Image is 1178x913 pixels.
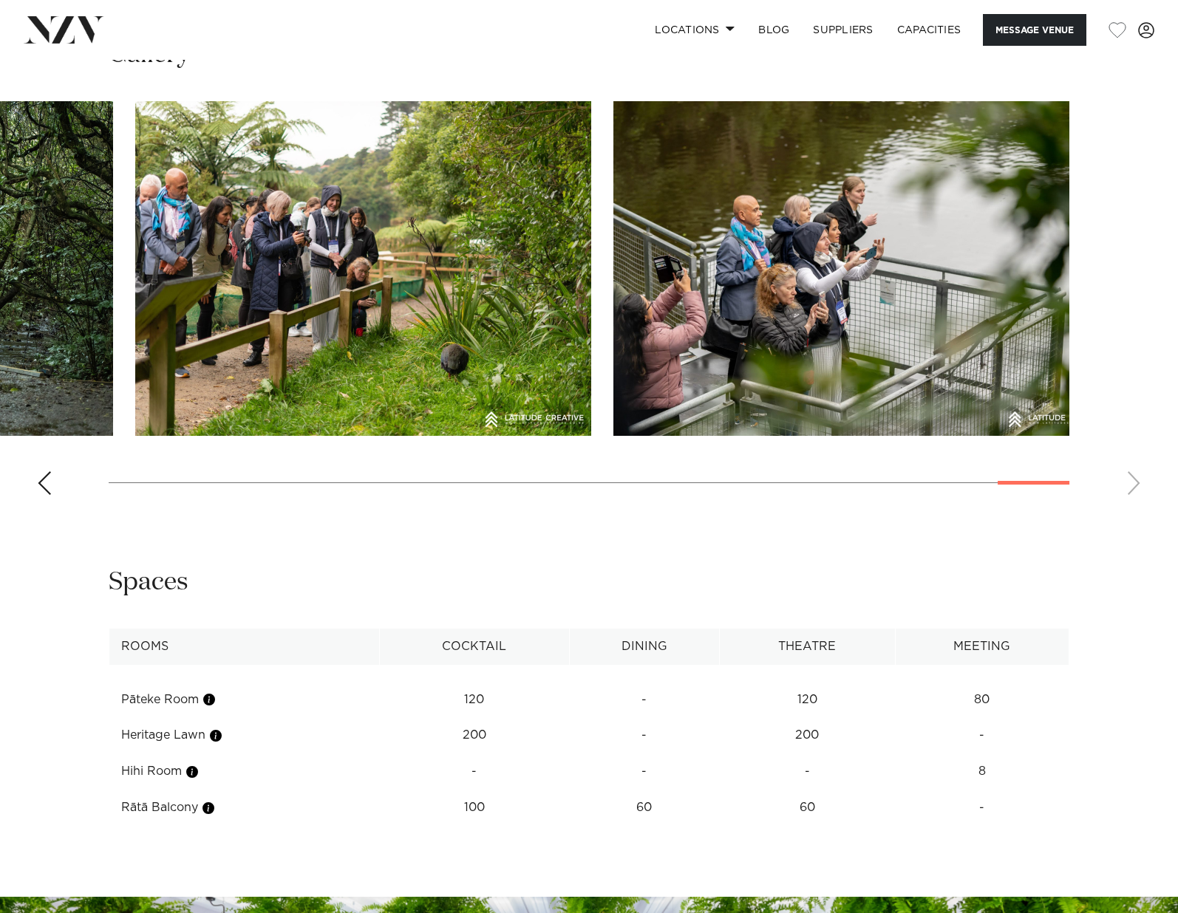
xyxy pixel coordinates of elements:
td: - [569,717,719,753]
swiper-slide: 27 / 27 [613,101,1069,436]
td: Rātā Balcony [109,790,380,826]
a: BLOG [746,14,801,46]
th: Dining [569,629,719,665]
td: - [720,753,896,790]
a: SUPPLIERS [801,14,885,46]
td: 200 [379,717,569,753]
img: tourists exploring Zealandia [135,101,591,436]
th: Cocktail [379,629,569,665]
td: 80 [895,682,1069,718]
a: Locations [643,14,746,46]
h2: Spaces [109,566,188,599]
td: - [569,753,719,790]
td: - [379,753,569,790]
td: Pāteke Room [109,682,380,718]
td: Hihi Room [109,753,380,790]
button: Message Venue [983,14,1086,46]
a: Capacities [885,14,973,46]
th: Rooms [109,629,380,665]
th: Meeting [895,629,1069,665]
img: tourists taking photos at Zealandia [613,101,1069,436]
td: Heritage Lawn [109,717,380,753]
img: nzv-logo.png [24,16,104,43]
td: 200 [720,717,896,753]
td: 120 [379,682,569,718]
td: 8 [895,753,1069,790]
td: - [895,790,1069,826]
td: 60 [720,790,896,826]
swiper-slide: 26 / 27 [135,101,591,436]
td: 60 [569,790,719,826]
td: 100 [379,790,569,826]
td: - [569,682,719,718]
td: 120 [720,682,896,718]
td: - [895,717,1069,753]
th: Theatre [720,629,896,665]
